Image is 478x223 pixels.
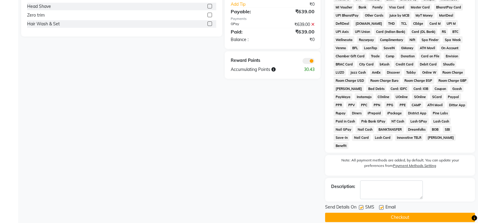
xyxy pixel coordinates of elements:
[371,4,385,11] span: Family
[376,93,391,100] span: COnline
[385,69,402,76] span: Discover
[432,85,448,92] span: Coupon
[273,21,319,28] div: ₹639.00
[411,20,425,27] span: CEdge
[409,4,432,11] span: Master Card
[385,101,395,108] span: PPG
[356,126,374,133] span: Nail Cash
[325,204,356,212] span: Send Details On
[357,36,376,43] span: Razorpay
[357,61,375,68] span: City Card
[363,12,385,19] span: Other Cards
[374,28,407,35] span: Card (Indian Bank)
[441,61,456,68] span: Shoutlo
[366,85,386,92] span: Bad Debts
[439,44,461,51] span: On Account
[331,183,355,190] div: Description:
[378,61,391,68] span: bKash
[226,28,273,35] div: Paid:
[370,69,383,76] span: AmEx
[386,20,397,27] span: THD
[412,93,428,100] span: SOnline
[418,61,438,68] span: Debit Card
[434,4,463,11] span: BharatPay Card
[366,110,383,116] span: iPrepaid
[394,93,410,100] span: UOnline
[426,134,456,141] span: [PERSON_NAME]
[273,28,319,35] div: ₹639.00
[385,204,396,212] span: Email
[399,53,417,59] span: Donation
[280,1,319,8] div: ₹0
[334,110,347,116] span: Rupay
[410,28,438,35] span: Card (DL Bank)
[226,66,296,73] div: Accumulating Points
[334,85,364,92] span: [PERSON_NAME]
[368,77,400,84] span: Room Charge Euro
[325,213,475,222] button: Checkout
[431,118,451,125] span: Lash Cash
[444,53,460,59] span: Envision
[27,12,45,18] div: Zero trim
[388,12,411,19] span: Juice by MCB
[450,28,460,35] span: BTC
[443,36,463,43] span: Spa Week
[359,118,387,125] span: Pnb Bank GPay
[353,28,372,35] span: UPI Union
[440,28,448,35] span: RS
[437,77,469,84] span: Room Charge GBP
[406,126,428,133] span: Dreamfolks
[406,110,428,116] span: District App
[334,142,348,149] span: Benefit
[226,1,280,8] a: Add Tip
[387,4,407,11] span: Visa Card
[334,101,344,108] span: PPR
[226,21,273,28] div: GPay
[399,20,409,27] span: TCL
[359,101,369,108] span: PPC
[27,3,51,10] div: Head Shave
[334,134,350,141] span: Save-In
[27,21,60,27] div: Hair Wash & Set
[331,158,469,171] label: Note: All payment methods are added, by default. You can update your preferences from
[382,44,397,51] span: SaveIN
[334,77,366,84] span: Room Charge USD
[430,126,440,133] span: BOB
[430,93,444,100] span: SCard
[408,36,417,43] span: Nift
[334,4,354,11] span: MI Voucher
[419,36,440,43] span: Spa Finder
[362,44,379,51] span: LoanTap
[399,44,415,51] span: GMoney
[334,12,360,19] span: UPI BharatPay
[334,44,348,51] span: Venmo
[226,37,273,43] div: Balance :
[350,44,360,51] span: BFL
[404,69,418,76] span: Tabby
[426,101,445,108] span: ATH Movil
[420,69,438,76] span: Online W
[419,53,441,59] span: Card on File
[414,12,435,19] span: MyT Money
[226,8,273,15] div: Payable:
[334,61,355,68] span: BRAC Card
[348,69,368,76] span: Jazz Cash
[346,101,357,108] span: PPV
[273,8,319,15] div: ₹639.00
[447,101,467,108] span: Dittor App
[352,134,371,141] span: Nail Card
[369,53,381,59] span: Trade
[378,36,405,43] span: Complimentary
[385,110,404,116] span: iPackage
[334,126,353,133] span: Nail GPay
[372,101,382,108] span: PPN
[356,4,368,11] span: Bank
[393,163,436,168] label: Payment Methods Setting
[446,93,461,100] span: Paypal
[355,93,373,100] span: Instamojo
[334,20,351,27] span: DefiDeal
[334,118,357,125] span: Paid in Cash
[431,110,450,116] span: Pine Labs
[450,85,464,92] span: Gcash
[334,69,346,76] span: LUZO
